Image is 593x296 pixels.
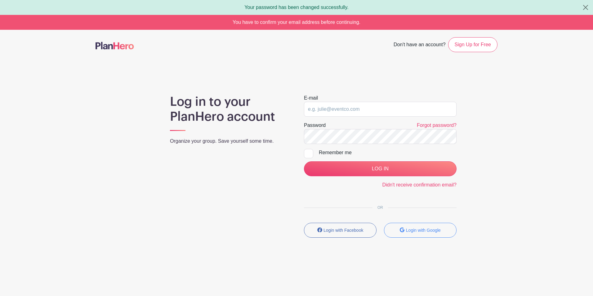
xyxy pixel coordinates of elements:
input: e.g. julie@eventco.com [304,102,457,117]
img: logo-507f7623f17ff9eddc593b1ce0a138ce2505c220e1c5a4e2b4648c50719b7d32.svg [96,42,134,49]
small: Login with Facebook [323,228,363,233]
a: Forgot password? [417,123,457,128]
span: Don't have an account? [394,38,446,52]
button: Login with Google [384,223,457,238]
input: LOG IN [304,161,457,176]
p: Organize your group. Save yourself some time. [170,137,289,145]
label: Password [304,122,326,129]
a: Sign Up for Free [448,37,497,52]
a: Didn't receive confirmation email? [382,182,457,187]
button: Login with Facebook [304,223,377,238]
div: Remember me [319,149,457,156]
small: Login with Google [406,228,441,233]
h1: Log in to your PlanHero account [170,94,289,124]
span: OR [372,205,388,210]
label: E-mail [304,94,318,102]
button: Close [578,15,593,30]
